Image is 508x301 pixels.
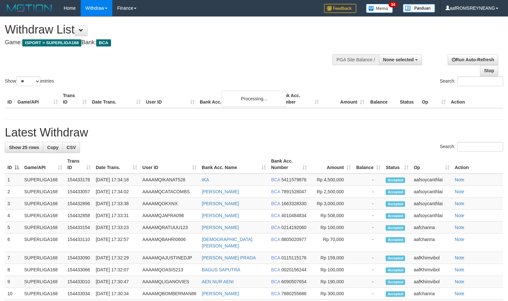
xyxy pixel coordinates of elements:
span: Show 25 rows [9,145,39,150]
td: Rp 70,000 [310,234,353,252]
div: PGA Site Balance / [332,54,379,65]
td: 154432896 [65,198,93,210]
td: SUPERLIGA168 [22,252,65,264]
td: Rp 100,000 [310,264,353,276]
a: [PERSON_NAME] [202,189,239,194]
span: Copy [47,145,58,150]
td: 6 [5,234,22,252]
span: BCA [271,177,280,182]
span: Copy 6090507654 to clipboard [281,279,307,284]
span: Copy 8805020977 to clipboard [281,237,307,242]
img: panduan.png [403,4,435,13]
td: 154433090 [65,252,93,264]
span: BCA [271,255,280,260]
img: Feedback.jpg [324,4,356,13]
td: AAAAMQOKXNX [140,198,199,210]
a: Note [455,213,464,218]
td: 154433057 [65,186,93,198]
td: - [353,234,383,252]
th: ID: activate to sort column descending [5,155,22,174]
td: Rp 4,500,000 [310,174,353,186]
td: - [353,174,383,186]
td: aafchanna [411,288,452,300]
span: Accepted [386,237,405,243]
td: aafKhimvibol [411,252,452,264]
span: CSV [66,145,76,150]
th: Trans ID: activate to sort column ascending [65,155,93,174]
span: Copy 7891528047 to clipboard [281,189,307,194]
td: - [353,276,383,288]
td: Rp 159,000 [310,252,353,264]
td: [DATE] 17:33:31 [93,210,140,222]
span: None selected [383,57,414,62]
td: Rp 508,000 [310,210,353,222]
span: Copy 4010484834 to clipboard [281,213,307,218]
span: Copy 5411579876 to clipboard [281,177,307,182]
td: - [353,198,383,210]
td: SUPERLIGA168 [22,222,65,234]
td: Rp 190,000 [310,276,353,288]
td: SUPERLIGA168 [22,276,65,288]
span: BCA [96,39,111,46]
a: Note [455,237,464,242]
img: MOTION_logo.png [5,3,54,13]
th: Status: activate to sort column ascending [383,155,411,174]
a: Note [455,225,464,230]
a: IKA [202,177,209,182]
td: AAAAMQOASIS213 [140,264,199,276]
td: [DATE] 17:34:02 [93,186,140,198]
td: - [353,288,383,300]
td: SUPERLIGA168 [22,174,65,186]
th: Bank Acc. Name [197,90,276,108]
td: 5 [5,222,22,234]
th: Bank Acc. Number [276,90,321,108]
td: [DATE] 17:33:38 [93,198,140,210]
span: BCA [271,213,280,218]
th: Game/API: activate to sort column ascending [22,155,65,174]
td: [DATE] 17:34:18 [93,174,140,186]
span: BCA [271,201,280,206]
a: CSV [62,142,80,153]
td: AAAAMQRATUUU123 [140,222,199,234]
td: AAAAMQJAPRA098 [140,210,199,222]
td: 2 [5,186,22,198]
a: [PERSON_NAME] [202,225,239,230]
td: SUPERLIGA168 [22,198,65,210]
th: Game/API [15,90,60,108]
label: Search: [440,142,503,152]
td: Rp 2,500,000 [310,186,353,198]
th: Date Trans.: activate to sort column ascending [93,155,140,174]
td: Rp 100,000 [310,222,353,234]
th: Amount: activate to sort column ascending [310,155,353,174]
th: Balance [367,90,397,108]
td: - [353,222,383,234]
td: AAAAMQAJUSTINEDJP [140,252,199,264]
h1: Latest Withdraw [5,126,503,139]
td: 10 [5,288,22,300]
label: Search: [440,76,503,86]
a: Note [455,189,464,194]
th: ID [5,90,15,108]
span: 34 [389,2,397,7]
a: [PERSON_NAME] [202,201,239,206]
td: [DATE] 17:33:23 [93,222,140,234]
td: 154433110 [65,234,93,252]
span: Copy 0020156244 to clipboard [281,267,307,272]
a: Stop [480,65,498,76]
span: Copy 0214192060 to clipboard [281,225,307,230]
span: Accepted [386,213,405,219]
span: BCA [271,237,280,242]
a: Show 25 rows [5,142,43,153]
a: Run Auto-Refresh [448,54,498,65]
td: [DATE] 17:30:34 [93,288,140,300]
select: Showentries [16,76,40,86]
td: aafKhimvibol [411,264,452,276]
span: ISPORT > SUPERLIGA168 [22,39,81,46]
th: Status [397,90,419,108]
a: Note [455,201,464,206]
div: Processing... [222,91,286,107]
td: aafsoycanthlai [411,186,452,198]
td: SUPERLIGA168 [22,210,65,222]
th: Amount [321,90,367,108]
a: Note [455,279,464,284]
